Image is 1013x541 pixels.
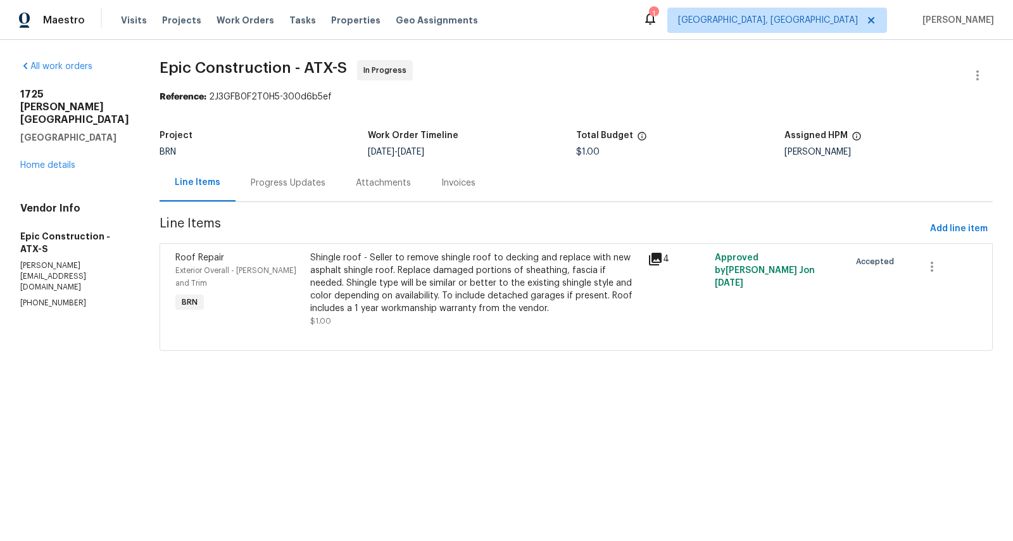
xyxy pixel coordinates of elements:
[160,92,206,101] b: Reference:
[368,131,458,140] h5: Work Order Timeline
[396,14,478,27] span: Geo Assignments
[20,131,129,144] h5: [GEOGRAPHIC_DATA]
[160,131,192,140] h5: Project
[217,14,274,27] span: Work Orders
[251,177,325,189] div: Progress Updates
[20,260,129,293] p: [PERSON_NAME][EMAIL_ADDRESS][DOMAIN_NAME]
[20,62,92,71] a: All work orders
[363,64,412,77] span: In Progress
[852,131,862,148] span: The hpm assigned to this work order.
[356,177,411,189] div: Attachments
[715,279,743,288] span: [DATE]
[784,148,993,156] div: [PERSON_NAME]
[20,298,129,309] p: [PHONE_NUMBER]
[310,317,331,325] span: $1.00
[649,8,658,20] div: 1
[715,253,815,288] span: Approved by [PERSON_NAME] J on
[310,251,640,315] div: Shingle roof - Seller to remove shingle roof to decking and replace with new asphalt shingle roof...
[175,267,296,287] span: Exterior Overall - [PERSON_NAME] and Trim
[175,176,220,189] div: Line Items
[20,202,129,215] h4: Vendor Info
[20,161,75,170] a: Home details
[784,131,848,140] h5: Assigned HPM
[162,14,201,27] span: Projects
[43,14,85,27] span: Maestro
[368,148,424,156] span: -
[121,14,147,27] span: Visits
[925,217,993,241] button: Add line item
[576,131,633,140] h5: Total Budget
[856,255,899,268] span: Accepted
[289,16,316,25] span: Tasks
[441,177,475,189] div: Invoices
[20,88,129,126] h2: 1725 [PERSON_NAME][GEOGRAPHIC_DATA]
[648,251,707,267] div: 4
[160,217,925,241] span: Line Items
[331,14,381,27] span: Properties
[160,91,993,103] div: 2J3GFB0F2T0H5-300d6b5ef
[637,131,647,148] span: The total cost of line items that have been proposed by Opendoor. This sum includes line items th...
[177,296,203,309] span: BRN
[175,253,224,262] span: Roof Repair
[368,148,394,156] span: [DATE]
[930,221,988,237] span: Add line item
[160,60,347,75] span: Epic Construction - ATX-S
[160,148,176,156] span: BRN
[917,14,994,27] span: [PERSON_NAME]
[20,230,129,255] h5: Epic Construction - ATX-S
[398,148,424,156] span: [DATE]
[678,14,858,27] span: [GEOGRAPHIC_DATA], [GEOGRAPHIC_DATA]
[576,148,600,156] span: $1.00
